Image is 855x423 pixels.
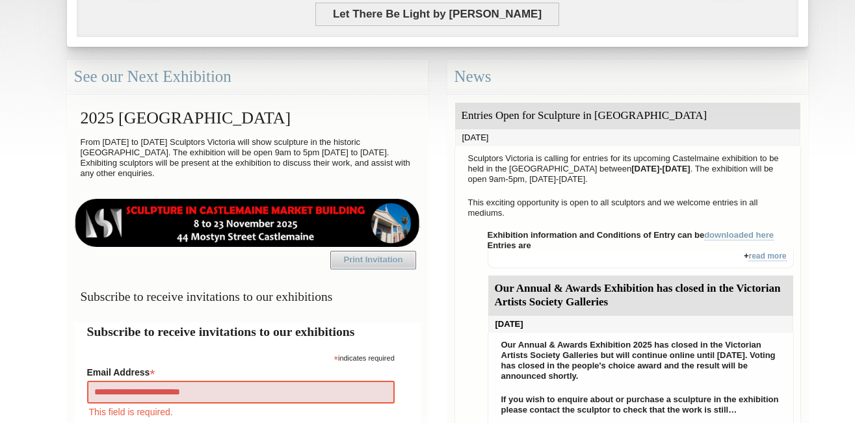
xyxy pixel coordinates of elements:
img: castlemaine-ldrbd25v2.png [74,199,421,247]
strong: [DATE]-[DATE] [631,164,691,173]
div: Entries Open for Sculpture in [GEOGRAPHIC_DATA] [455,103,800,129]
div: + [488,251,794,268]
p: If you wish to enquire about or purchase a sculpture in the exhibition please contact the sculpto... [495,391,787,418]
a: Print Invitation [330,251,416,269]
p: Our Annual & Awards Exhibition 2025 has closed in the Victorian Artists Society Galleries but wil... [495,337,787,385]
div: indicates required [87,351,395,363]
div: [DATE] [455,129,800,146]
p: Sculptors Victoria is calling for entries for its upcoming Castelmaine exhibition to be held in t... [462,150,794,188]
label: Email Address [87,363,395,379]
h3: Subscribe to receive invitations to our exhibitions [74,284,421,309]
h2: 2025 [GEOGRAPHIC_DATA] [74,102,421,134]
div: [DATE] [488,316,793,333]
a: downloaded here [704,230,774,240]
h2: Subscribe to receive invitations to our exhibitions [87,322,408,341]
strong: Exhibition information and Conditions of Entry can be [488,230,774,240]
p: This exciting opportunity is open to all sculptors and we welcome entries in all mediums. [462,194,794,222]
div: News [447,60,808,94]
div: Our Annual & Awards Exhibition has closed in the Victorian Artists Society Galleries [488,276,793,316]
div: This field is required. [87,405,395,419]
a: read more [748,251,786,261]
p: From [DATE] to [DATE] Sculptors Victoria will show sculpture in the historic [GEOGRAPHIC_DATA]. T... [74,134,421,182]
span: Let There Be Light by [PERSON_NAME] [315,3,559,26]
div: See our Next Exhibition [67,60,428,94]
